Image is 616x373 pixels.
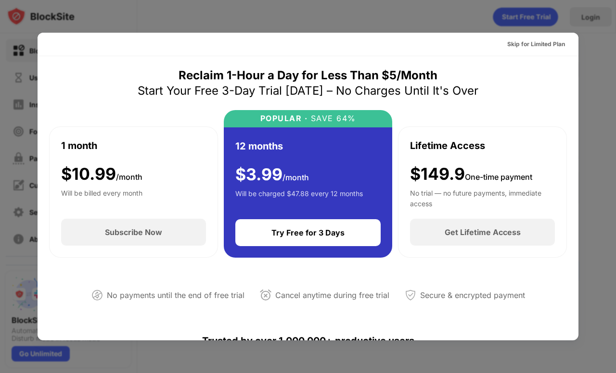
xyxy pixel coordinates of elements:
[61,164,142,184] div: $ 10.99
[235,139,283,153] div: 12 months
[420,288,525,302] div: Secure & encrypted payment
[235,165,309,185] div: $ 3.99
[405,289,416,301] img: secured-payment
[138,83,478,99] div: Start Your Free 3-Day Trial [DATE] – No Charges Until It's Over
[410,188,555,207] div: No trial — no future payments, immediate access
[275,288,389,302] div: Cancel anytime during free trial
[105,227,162,237] div: Subscribe Now
[308,114,356,123] div: SAVE 64%
[507,39,565,49] div: Skip for Limited Plan
[282,173,309,182] span: /month
[116,172,142,182] span: /month
[235,188,363,208] div: Will be charged $47.88 every 12 months
[61,138,97,153] div: 1 month
[271,228,345,237] div: Try Free for 3 Days
[465,172,532,182] span: One-time payment
[107,288,244,302] div: No payments until the end of free trial
[91,289,103,301] img: not-paying
[179,68,437,83] div: Reclaim 1-Hour a Day for Less Than $5/Month
[260,289,271,301] img: cancel-anytime
[410,164,532,184] div: $149.9
[49,318,567,364] div: Trusted by over 1,000,000+ productive users
[61,188,142,207] div: Will be billed every month
[410,138,485,153] div: Lifetime Access
[260,114,308,123] div: POPULAR ·
[445,227,521,237] div: Get Lifetime Access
